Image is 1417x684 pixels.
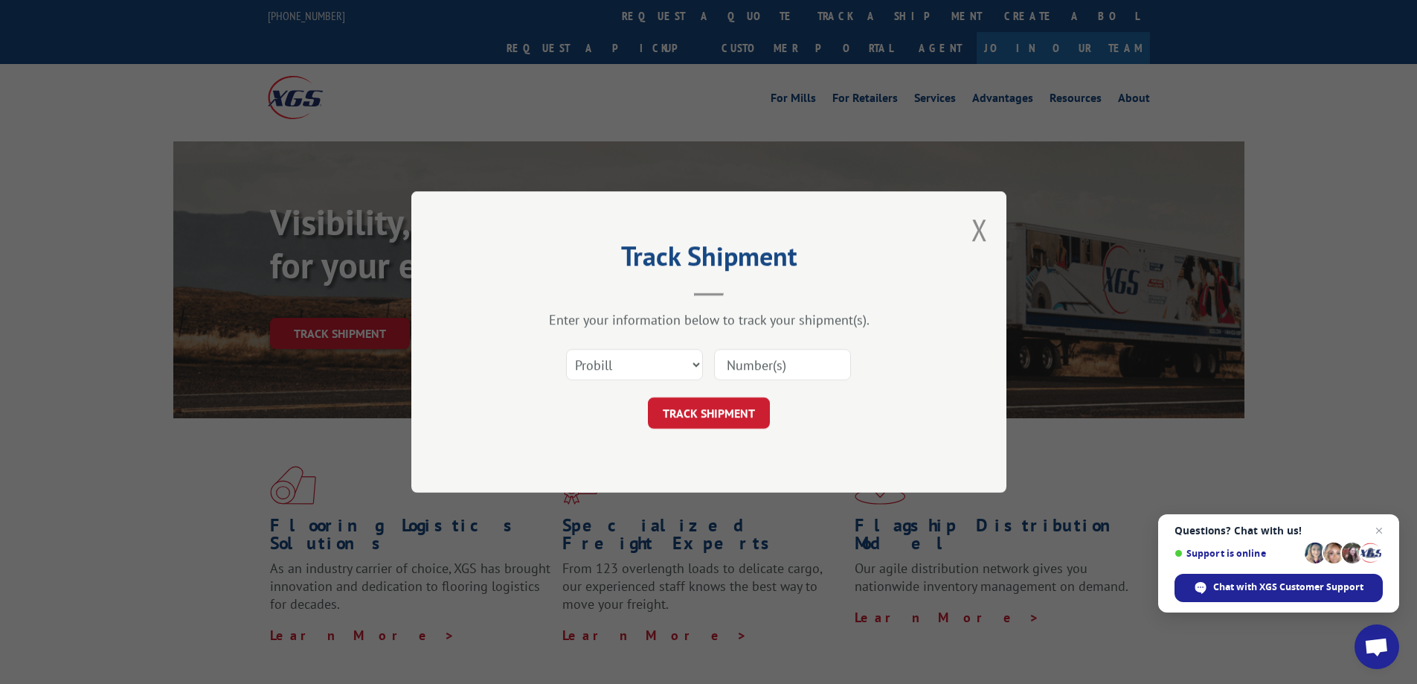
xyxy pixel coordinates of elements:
a: Open chat [1355,624,1399,669]
button: Close modal [971,210,988,249]
button: TRACK SHIPMENT [648,397,770,429]
span: Questions? Chat with us! [1175,525,1383,537]
div: Enter your information below to track your shipment(s). [486,311,932,328]
span: Chat with XGS Customer Support [1175,574,1383,602]
span: Chat with XGS Customer Support [1213,581,1363,594]
input: Number(s) [714,349,851,380]
span: Support is online [1175,548,1299,559]
h2: Track Shipment [486,246,932,274]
